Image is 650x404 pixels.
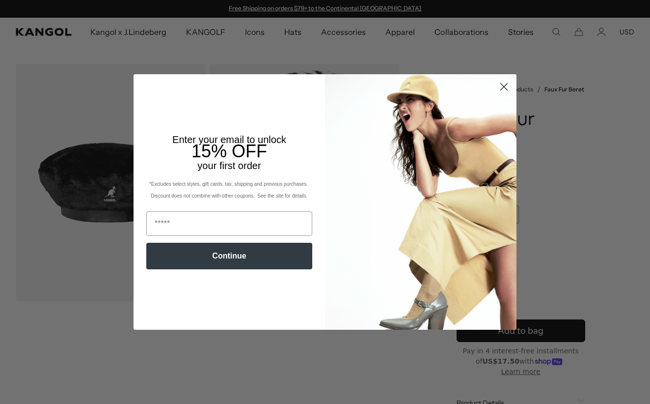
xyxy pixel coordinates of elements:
[197,160,261,171] span: your first order
[149,181,309,199] span: *Excludes select styles, gift cards, tax, shipping and previous purchases. Discount does not comb...
[146,211,312,236] input: Email
[325,74,516,330] img: 93be19ad-e773-4382-80b9-c9d740c9197f.jpeg
[191,141,267,161] span: 15% OFF
[146,243,312,269] button: Continue
[172,134,286,145] span: Enter your email to unlock
[495,78,513,95] button: Close dialog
